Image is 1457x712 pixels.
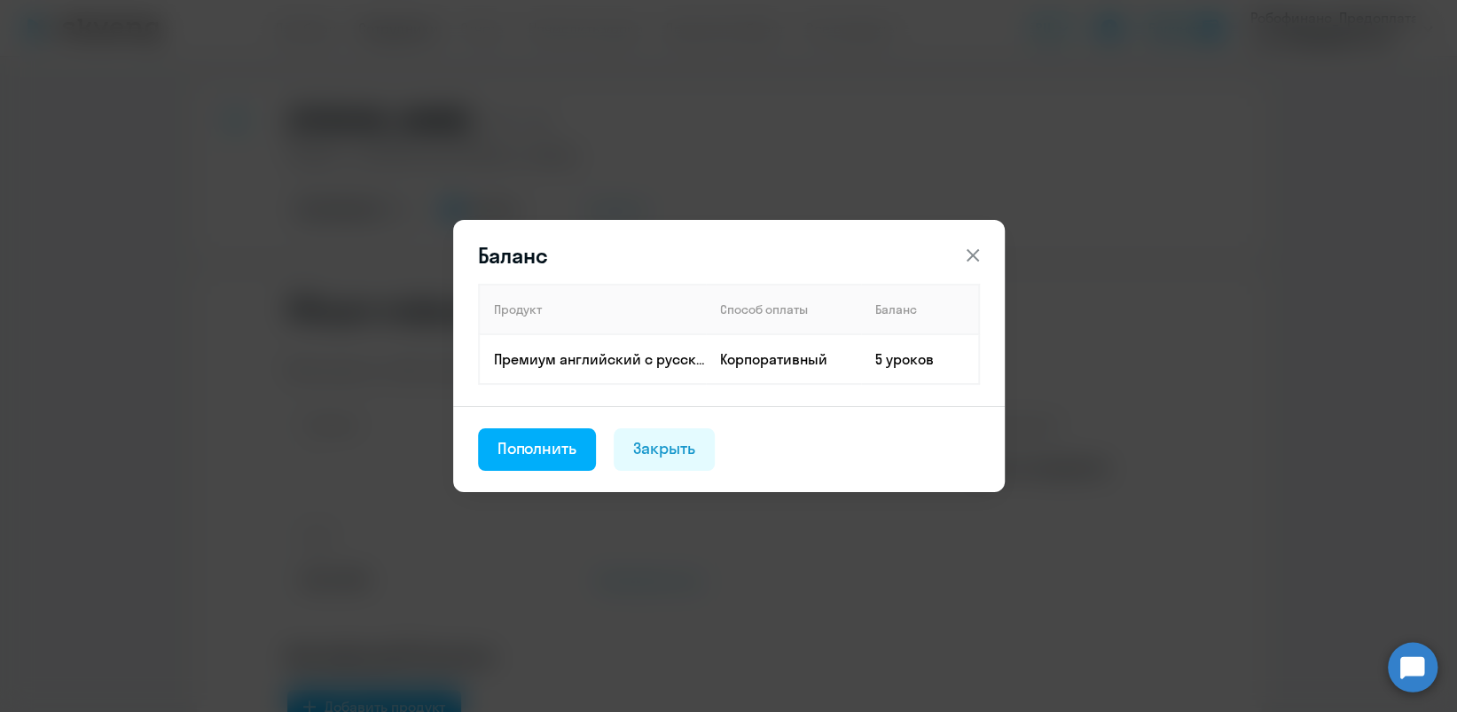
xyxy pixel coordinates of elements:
button: Пополнить [478,428,597,471]
th: Баланс [861,285,979,334]
div: Пополнить [497,437,577,460]
header: Баланс [453,241,1005,270]
button: Закрыть [614,428,715,471]
th: Продукт [479,285,706,334]
th: Способ оплаты [706,285,861,334]
p: Премиум английский с русскоговорящим преподавателем [494,349,705,369]
td: Корпоративный [706,334,861,384]
td: 5 уроков [861,334,979,384]
div: Закрыть [633,437,695,460]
